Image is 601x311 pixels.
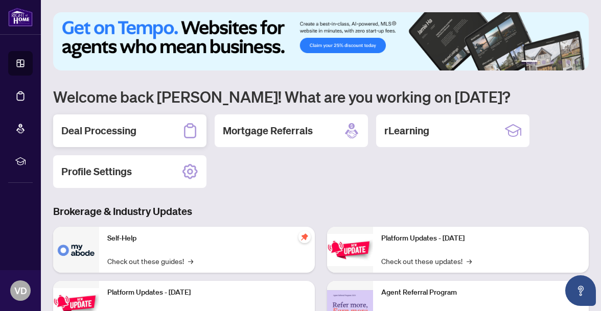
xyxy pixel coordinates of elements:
[550,60,554,64] button: 3
[8,8,33,27] img: logo
[53,227,99,273] img: Self-Help
[521,60,538,64] button: 1
[107,287,307,298] p: Platform Updates - [DATE]
[467,255,472,267] span: →
[53,87,589,106] h1: Welcome back [PERSON_NAME]! What are you working on [DATE]?
[298,231,311,243] span: pushpin
[107,255,193,267] a: Check out these guides!→
[53,12,589,70] img: Slide 0
[574,60,579,64] button: 6
[61,164,132,179] h2: Profile Settings
[188,255,193,267] span: →
[381,233,581,244] p: Platform Updates - [DATE]
[558,60,562,64] button: 4
[381,287,581,298] p: Agent Referral Program
[14,283,27,298] span: VD
[223,124,313,138] h2: Mortgage Referrals
[327,234,373,266] img: Platform Updates - June 23, 2025
[565,275,596,306] button: Open asap
[53,204,589,219] h3: Brokerage & Industry Updates
[566,60,570,64] button: 5
[384,124,429,138] h2: rLearning
[107,233,307,244] p: Self-Help
[542,60,546,64] button: 2
[61,124,136,138] h2: Deal Processing
[381,255,472,267] a: Check out these updates!→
